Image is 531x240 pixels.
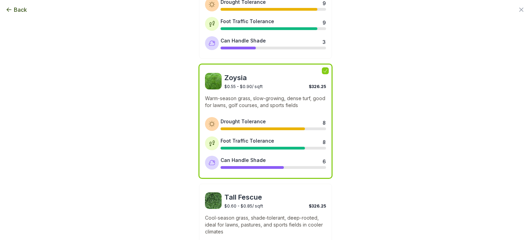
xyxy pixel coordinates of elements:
[205,95,326,109] p: Warm-season grass, slow-growing, dense turf, good for lawns, golf courses, and sports fields
[221,37,266,44] div: Can Handle Shade
[224,73,326,83] span: Zoysia
[205,192,222,209] img: Tall Fescue sod image
[323,19,325,25] div: 9
[208,121,215,127] img: Drought tolerance icon
[224,84,263,89] span: $0.55 - $0.90 / sqft
[221,137,274,144] div: Foot Traffic Tolerance
[323,38,325,44] div: 3
[205,214,326,235] p: Cool-season grass, shade-tolerant, deep-rooted, ideal for lawns, pastures, and sports fields in c...
[323,138,325,144] div: 8
[323,158,325,163] div: 6
[309,84,326,89] span: $326.25
[224,203,263,209] span: $0.60 - $0.85 / sqft
[221,118,266,125] div: Drought Tolerance
[205,73,222,89] img: Zoysia sod image
[208,40,215,47] img: Shade tolerance icon
[6,6,27,14] button: Back
[224,192,326,202] span: Tall Fescue
[221,156,266,164] div: Can Handle Shade
[309,203,326,209] span: $326.25
[208,140,215,147] img: Foot traffic tolerance icon
[208,159,215,166] img: Shade tolerance icon
[14,6,27,14] span: Back
[323,119,325,125] div: 8
[221,18,274,25] div: Foot Traffic Tolerance
[208,20,215,27] img: Foot traffic tolerance icon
